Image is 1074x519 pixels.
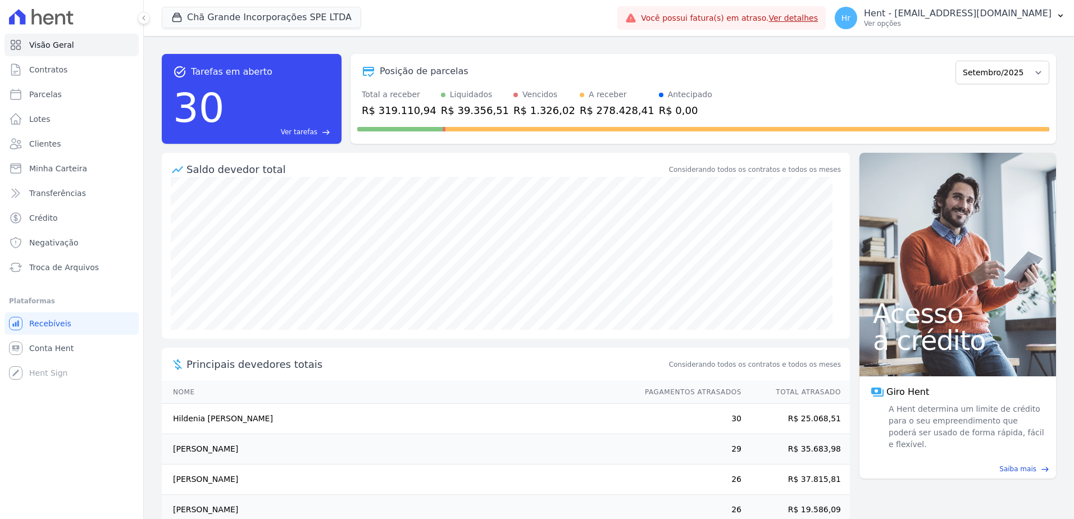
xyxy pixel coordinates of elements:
[873,327,1043,354] span: a crédito
[9,294,134,308] div: Plataformas
[162,381,634,404] th: Nome
[634,404,742,434] td: 30
[886,385,929,399] span: Giro Hent
[864,19,1052,28] p: Ver opções
[513,103,575,118] div: R$ 1.326,02
[29,188,86,199] span: Transferências
[229,127,330,137] a: Ver tarefas east
[742,404,850,434] td: R$ 25.068,51
[362,103,436,118] div: R$ 319.110,94
[841,14,850,22] span: Hr
[29,113,51,125] span: Lotes
[866,464,1049,474] a: Saiba mais east
[29,237,79,248] span: Negativação
[4,182,139,204] a: Transferências
[886,403,1045,450] span: A Hent determina um limite de crédito para o seu empreendimento que poderá ser usado de forma ráp...
[668,89,712,101] div: Antecipado
[4,337,139,359] a: Conta Hent
[29,89,62,100] span: Parcelas
[768,13,818,22] a: Ver detalhes
[4,312,139,335] a: Recebíveis
[162,465,634,495] td: [PERSON_NAME]
[742,381,850,404] th: Total Atrasado
[4,207,139,229] a: Crédito
[580,103,654,118] div: R$ 278.428,41
[162,7,361,28] button: Chã Grande Incorporações SPE LTDA
[4,58,139,81] a: Contratos
[873,300,1043,327] span: Acesso
[742,465,850,495] td: R$ 37.815,81
[4,256,139,279] a: Troca de Arquivos
[669,359,841,370] span: Considerando todos os contratos e todos os meses
[29,262,99,273] span: Troca de Arquivos
[742,434,850,465] td: R$ 35.683,98
[4,231,139,254] a: Negativação
[362,89,436,101] div: Total a receber
[191,65,272,79] span: Tarefas em aberto
[173,79,225,137] div: 30
[589,89,627,101] div: A receber
[634,465,742,495] td: 26
[162,404,634,434] td: Hildenia [PERSON_NAME]
[322,128,330,136] span: east
[29,163,87,174] span: Minha Carteira
[29,39,74,51] span: Visão Geral
[999,464,1036,474] span: Saiba mais
[4,34,139,56] a: Visão Geral
[669,165,841,175] div: Considerando todos os contratos e todos os meses
[634,434,742,465] td: 29
[29,64,67,75] span: Contratos
[450,89,493,101] div: Liquidados
[659,103,712,118] div: R$ 0,00
[186,357,667,372] span: Principais devedores totais
[4,133,139,155] a: Clientes
[4,108,139,130] a: Lotes
[634,381,742,404] th: Pagamentos Atrasados
[186,162,667,177] div: Saldo devedor total
[641,12,818,24] span: Você possui fatura(s) em atraso.
[29,318,71,329] span: Recebíveis
[162,434,634,465] td: [PERSON_NAME]
[281,127,317,137] span: Ver tarefas
[380,65,468,78] div: Posição de parcelas
[29,212,58,224] span: Crédito
[1041,465,1049,474] span: east
[4,157,139,180] a: Minha Carteira
[826,2,1074,34] button: Hr Hent - [EMAIL_ADDRESS][DOMAIN_NAME] Ver opções
[4,83,139,106] a: Parcelas
[29,343,74,354] span: Conta Hent
[522,89,557,101] div: Vencidos
[173,65,186,79] span: task_alt
[29,138,61,149] span: Clientes
[864,8,1052,19] p: Hent - [EMAIL_ADDRESS][DOMAIN_NAME]
[441,103,509,118] div: R$ 39.356,51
